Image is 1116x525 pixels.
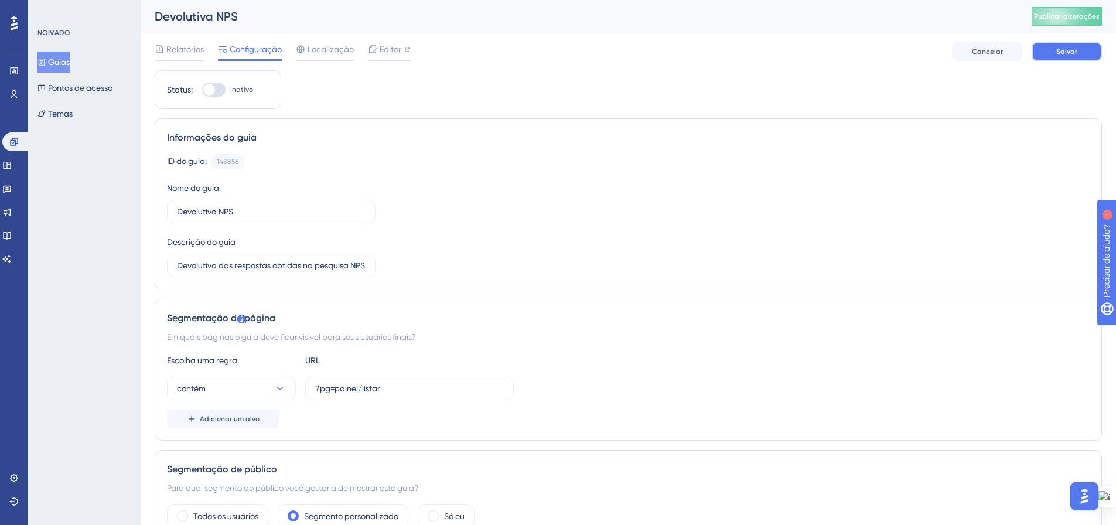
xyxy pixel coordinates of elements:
[167,463,277,475] font: Segmentação de público
[37,29,70,37] font: NOIVADO
[1056,47,1077,56] font: Salvar
[1032,42,1102,61] button: Salvar
[230,86,253,94] font: Inativo
[109,7,112,13] font: 1
[155,9,238,23] font: Devolutiva NPS
[167,85,193,94] font: Status:
[167,332,415,342] font: Em quais páginas o guia deve ficar visível para seus usuários finais?
[37,77,112,98] button: Pontos de acesso
[1067,479,1102,514] iframe: Iniciador do Assistente de IA do UserGuiding
[193,512,258,521] font: Todos os usuários
[167,312,275,323] font: Segmentação de página
[48,109,73,118] font: Temas
[972,47,1003,56] font: Cancelar
[166,45,204,54] font: Relatórios
[177,205,366,218] input: Digite o nome do seu guia aqui
[230,45,282,54] font: Configuração
[444,512,465,521] font: Só eu
[37,103,73,124] button: Temas
[200,415,260,423] font: Adicionar um alvo
[177,259,366,272] input: Digite a descrição do seu guia aqui
[1034,12,1100,21] font: Publicar alterações
[167,356,237,365] font: Escolha uma regra
[952,42,1022,61] button: Cancelar
[48,57,70,67] font: Guias
[167,377,296,400] button: contém
[48,83,112,93] font: Pontos de acesso
[167,237,236,247] font: Descrição do guia
[177,384,206,393] font: contém
[167,483,418,493] font: Para qual segmento do público você gostaria de mostrar este guia?
[167,183,219,193] font: Nome do guia
[217,158,238,166] font: 148856
[37,52,70,73] button: Guias
[28,5,101,14] font: Precisar de ajuda?
[1032,7,1102,26] button: Publicar alterações
[315,382,504,395] input: seusite.com/caminho
[167,132,257,143] font: Informações do guia
[380,45,401,54] font: Editor
[304,512,398,521] font: Segmento personalizado
[167,156,207,166] font: ID do guia:
[305,356,320,365] font: URL
[308,45,354,54] font: Localização
[167,410,279,428] button: Adicionar um alvo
